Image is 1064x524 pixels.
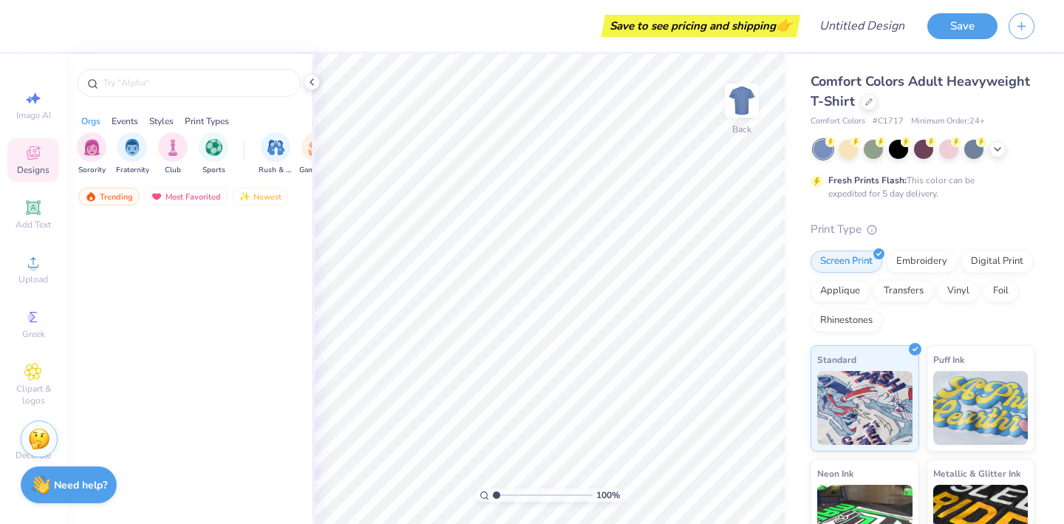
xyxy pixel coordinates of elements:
[112,115,138,128] div: Events
[596,489,620,502] span: 100 %
[938,280,979,302] div: Vinyl
[267,139,284,156] img: Rush & Bid Image
[158,132,188,176] button: filter button
[165,139,181,156] img: Club Image
[124,139,140,156] img: Fraternity Image
[828,174,907,186] strong: Fresh Prints Flash:
[605,15,797,37] div: Save to see pricing and shipping
[727,86,757,115] img: Back
[151,191,163,202] img: most_fav.gif
[911,115,985,128] span: Minimum Order: 24 +
[158,132,188,176] div: filter for Club
[933,371,1029,445] img: Puff Ink
[232,188,288,205] div: Newest
[933,466,1020,481] span: Metallic & Glitter Ink
[732,123,751,136] div: Back
[116,165,149,176] span: Fraternity
[927,13,997,39] button: Save
[18,273,48,285] span: Upload
[808,11,916,41] input: Untitled Design
[259,132,293,176] button: filter button
[299,132,333,176] div: filter for Game Day
[933,352,964,367] span: Puff Ink
[873,115,904,128] span: # C1717
[149,115,174,128] div: Styles
[259,132,293,176] div: filter for Rush & Bid
[144,188,228,205] div: Most Favorited
[983,280,1018,302] div: Foil
[259,165,293,176] span: Rush & Bid
[811,251,882,273] div: Screen Print
[817,371,913,445] img: Standard
[811,115,865,128] span: Comfort Colors
[811,72,1030,110] span: Comfort Colors Adult Heavyweight T-Shirt
[22,328,45,340] span: Greek
[83,139,100,156] img: Sorority Image
[116,132,149,176] div: filter for Fraternity
[817,352,856,367] span: Standard
[202,165,225,176] span: Sports
[874,280,933,302] div: Transfers
[78,188,140,205] div: Trending
[7,383,59,406] span: Clipart & logos
[299,132,333,176] button: filter button
[85,191,97,202] img: trending.gif
[817,466,853,481] span: Neon Ink
[828,174,1010,200] div: This color can be expedited for 5 day delivery.
[199,132,228,176] div: filter for Sports
[81,115,100,128] div: Orgs
[887,251,957,273] div: Embroidery
[308,139,325,156] img: Game Day Image
[16,109,51,121] span: Image AI
[165,165,181,176] span: Club
[77,132,106,176] button: filter button
[77,132,106,176] div: filter for Sorority
[102,75,291,90] input: Try "Alpha"
[811,310,882,332] div: Rhinestones
[811,221,1034,238] div: Print Type
[116,132,149,176] button: filter button
[185,115,229,128] div: Print Types
[299,165,333,176] span: Game Day
[16,449,51,461] span: Decorate
[54,478,107,492] strong: Need help?
[199,132,228,176] button: filter button
[961,251,1033,273] div: Digital Print
[78,165,106,176] span: Sorority
[811,280,870,302] div: Applique
[17,164,50,176] span: Designs
[239,191,250,202] img: Newest.gif
[205,139,222,156] img: Sports Image
[776,16,792,34] span: 👉
[16,219,51,231] span: Add Text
